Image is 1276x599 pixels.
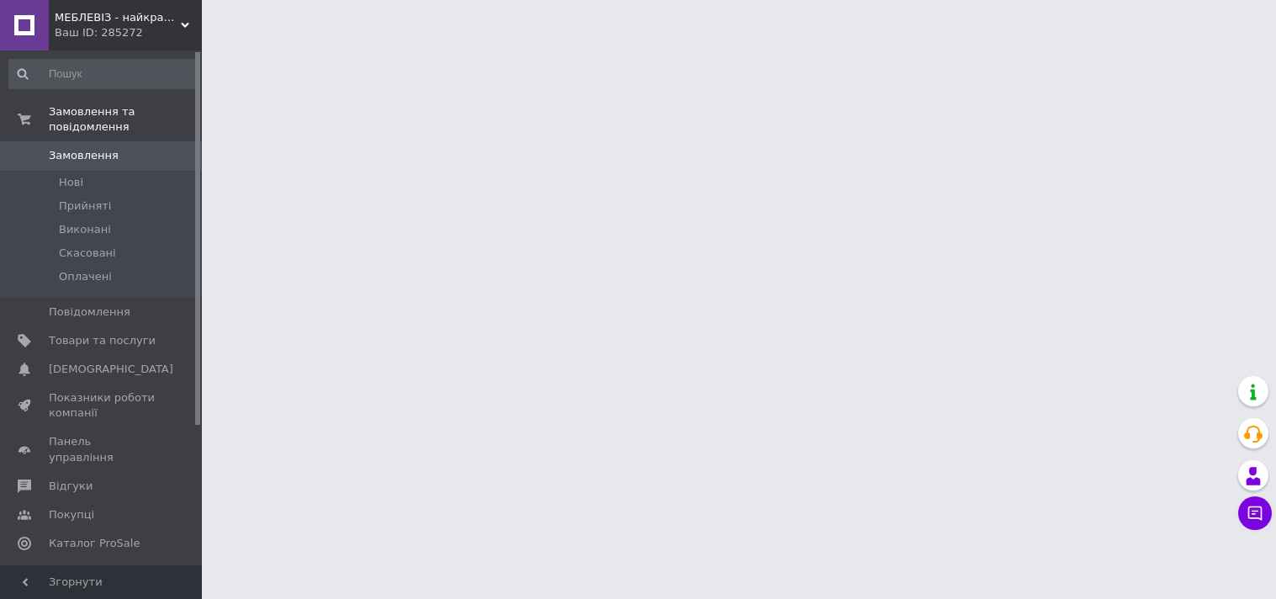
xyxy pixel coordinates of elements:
span: Покупці [49,507,94,522]
span: Оплачені [59,269,112,284]
span: Замовлення [49,148,119,163]
div: Ваш ID: 285272 [55,25,202,40]
span: Виконані [59,222,111,237]
span: Нові [59,175,83,190]
span: Товари та послуги [49,333,156,348]
span: Замовлення та повідомлення [49,104,202,135]
input: Пошук [8,59,199,89]
span: МЕБЛЕВІЗ - найкращі ціни на всі меблі " Світ Меблів", "Гербор", "ВМКУ", "Сокме", "Мебель-Сервіс" [55,10,181,25]
span: Скасовані [59,246,116,261]
span: Панель управління [49,434,156,464]
span: [DEMOGRAPHIC_DATA] [49,362,173,377]
span: Каталог ProSale [49,536,140,551]
span: Прийняті [59,199,111,214]
span: Показники роботи компанії [49,390,156,421]
button: Чат з покупцем [1238,496,1272,530]
span: Відгуки [49,479,93,494]
span: Повідомлення [49,305,130,320]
